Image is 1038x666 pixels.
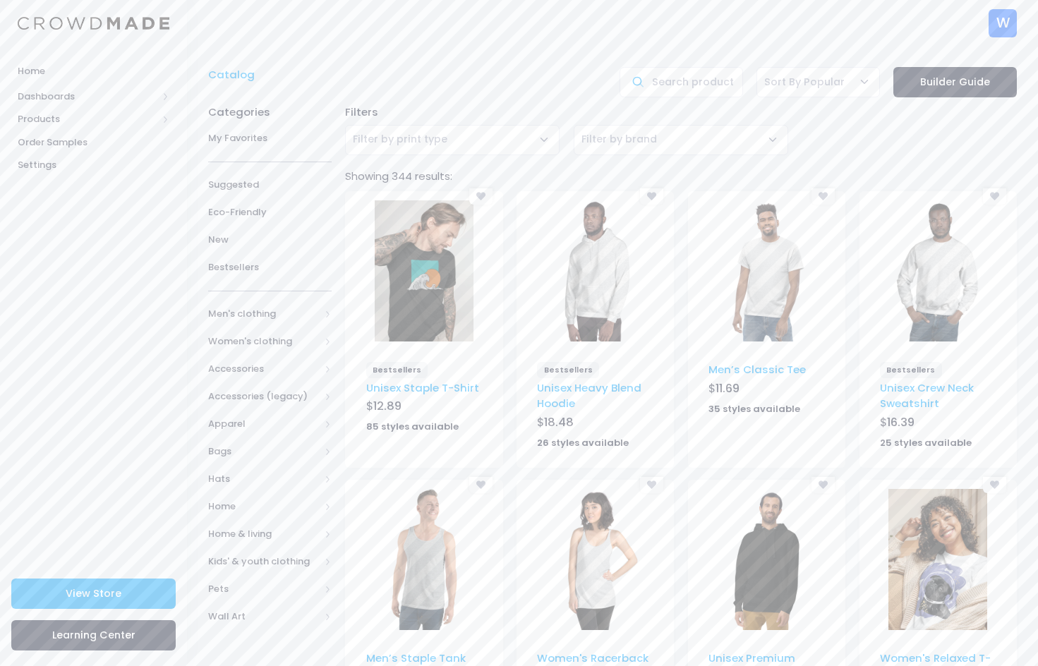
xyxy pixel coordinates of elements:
strong: 85 styles available [366,420,459,433]
span: New [208,233,332,247]
span: Kids' & youth clothing [208,555,320,569]
div: Showing 344 results: [339,169,1024,184]
span: Wall Art [208,610,320,624]
span: Dashboards [18,90,157,104]
span: Bestsellers [208,260,332,274]
span: Bestsellers [366,362,428,377]
span: Learning Center [52,628,135,642]
span: Filter by brand [581,132,657,146]
span: Pets [208,582,320,596]
input: Search products [620,67,743,97]
div: Categories [208,97,332,120]
div: $ [880,414,996,434]
a: Unisex Heavy Blend Hoodie [537,380,641,411]
a: Eco-Friendly [208,199,332,226]
a: Men’s Classic Tee [708,362,806,377]
strong: 35 styles available [708,402,800,416]
span: 18.48 [544,414,574,430]
span: Accessories [208,362,320,376]
span: Filter by brand [574,125,788,155]
span: Bestsellers [880,362,942,377]
span: Products [18,112,157,126]
span: 12.89 [373,398,402,414]
a: My Favorites [208,125,332,152]
span: Filter by print type [353,132,447,147]
div: Filters [339,104,1024,120]
span: Order Samples [18,135,169,150]
img: Logo [18,17,169,30]
span: Bestsellers [537,362,599,377]
span: 11.69 [716,380,740,396]
span: Sort By Popular [756,67,880,97]
div: $ [708,380,825,400]
span: Hats [208,472,320,486]
span: Home [18,64,169,78]
span: Women's clothing [208,334,320,349]
a: Unisex Staple T-Shirt [366,380,479,395]
span: Men's clothing [208,307,320,321]
span: Apparel [208,417,320,431]
span: Bags [208,444,320,459]
a: View Store [11,579,176,609]
a: Bestsellers [208,254,332,281]
span: My Favorites [208,131,332,145]
a: Builder Guide [893,67,1017,97]
a: Suggested [208,171,332,199]
span: Filter by print type [353,132,447,146]
span: Settings [18,158,169,172]
a: New [208,226,332,254]
span: Home [208,499,320,514]
a: Unisex Crew Neck Sweatshirt [880,380,974,411]
div: $ [537,414,653,434]
div: $ [366,398,483,418]
strong: 25 styles available [880,436,972,449]
span: Sort By Popular [764,75,845,90]
span: Suggested [208,178,332,192]
span: 16.39 [887,414,915,430]
span: Filter by print type [345,125,560,155]
span: View Store [66,586,121,600]
span: Eco-Friendly [208,205,332,219]
span: Home & living [208,527,320,541]
a: Catalog [208,67,262,83]
span: Accessories (legacy) [208,389,320,404]
a: Learning Center [11,620,176,650]
span: Filter by brand [581,132,657,147]
strong: 26 styles available [537,436,629,449]
div: W [989,9,1017,37]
